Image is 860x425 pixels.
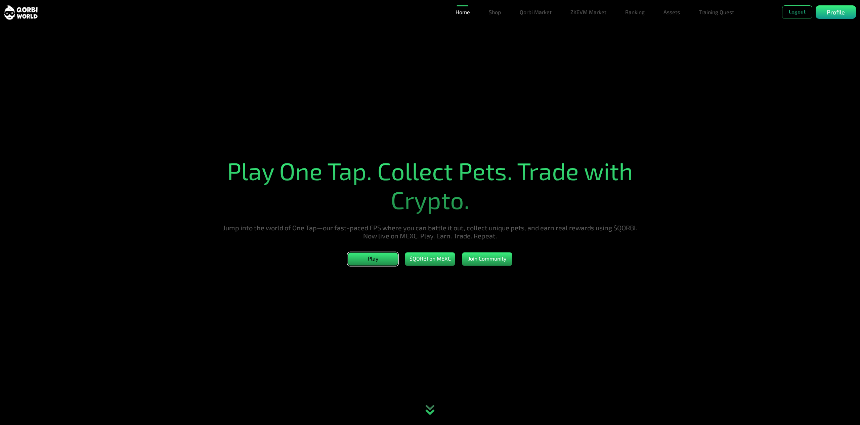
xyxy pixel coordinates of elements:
[415,395,445,425] div: animation
[827,8,845,17] p: Profile
[568,5,609,19] a: ZKEVM Market
[622,5,647,19] a: Ranking
[348,252,398,266] button: Play
[405,252,455,266] button: $QORBI on MEXC
[4,4,38,20] img: sticky brand-logo
[782,5,812,19] button: Logout
[696,5,737,19] a: Training Quest
[453,5,473,19] a: Home
[219,156,641,214] h1: Play One Tap. Collect Pets. Trade with Crypto.
[517,5,554,19] a: Qorbi Market
[462,252,512,266] button: Join Community
[486,5,504,19] a: Shop
[661,5,683,19] a: Assets
[219,223,641,239] h5: Jump into the world of One Tap—our fast-paced FPS where you can battle it out, collect unique pet...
